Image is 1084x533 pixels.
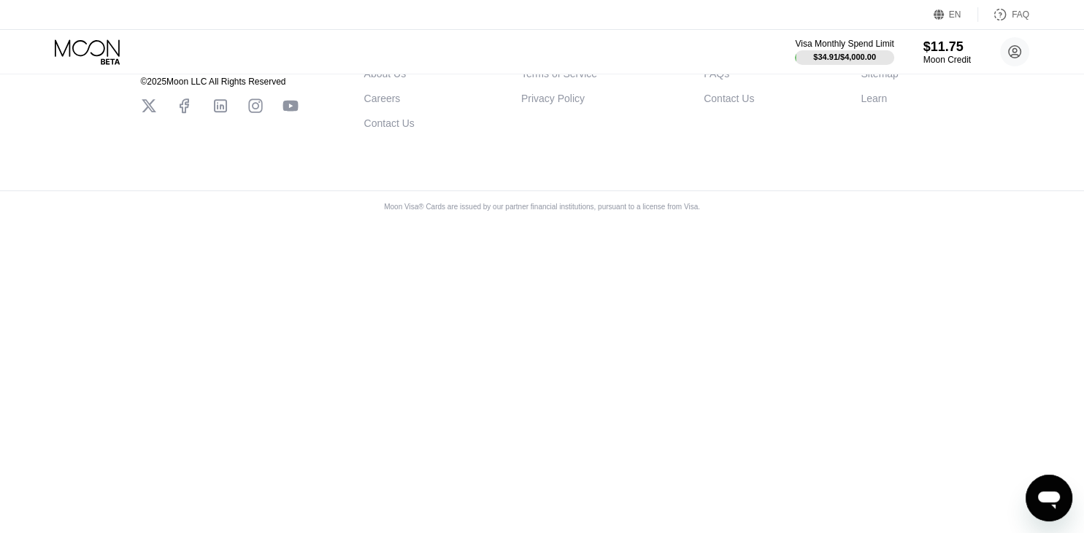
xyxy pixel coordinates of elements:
div: About Us [364,68,407,79]
div: Visa Monthly Spend Limit$34.91/$4,000.00 [795,39,893,65]
div: Learn [861,93,887,104]
div: FAQs [704,68,729,79]
div: FAQ [978,7,1029,22]
div: Visa Monthly Spend Limit [795,39,893,49]
div: $34.91 / $4,000.00 [813,52,876,61]
iframe: Button to launch messaging window [1026,475,1072,521]
div: Contact Us [704,93,754,104]
div: FAQ [1012,9,1029,20]
div: EN [949,9,961,20]
div: EN [934,7,978,22]
div: © 2025 Moon LLC All Rights Reserved [141,77,299,87]
div: Terms of Service [521,68,597,79]
div: Contact Us [364,117,415,129]
div: Privacy Policy [521,93,585,104]
div: Careers [364,93,401,104]
div: Sitemap [861,68,898,79]
div: $11.75 [923,39,971,55]
div: $11.75Moon Credit [923,39,971,65]
div: Moon Credit [923,55,971,65]
div: Moon Visa® Cards are issued by our partner financial institutions, pursuant to a license from Visa. [372,203,712,211]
